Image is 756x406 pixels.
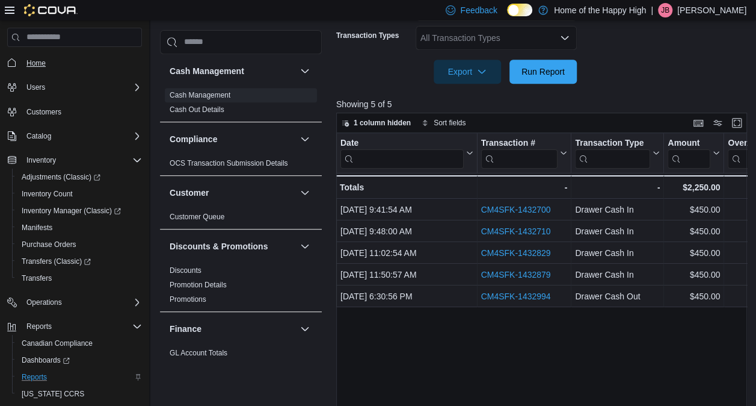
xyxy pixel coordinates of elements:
[170,65,295,77] button: Cash Management
[22,372,47,382] span: Reports
[22,273,52,283] span: Transfers
[22,129,142,143] span: Catalog
[668,246,720,260] div: $450.00
[298,132,312,146] button: Compliance
[170,323,295,335] button: Finance
[24,4,78,16] img: Cova
[434,118,466,128] span: Sort fields
[2,79,147,96] button: Users
[22,56,51,70] a: Home
[17,336,97,351] a: Canadian Compliance
[434,60,501,84] button: Export
[22,206,121,216] span: Inventory Manager (Classic)
[481,205,550,214] a: CM4SFK-1432700
[481,270,550,280] a: CM4SFK-1432879
[17,237,81,252] a: Purchase Orders
[575,137,660,168] button: Transaction Type
[340,224,473,239] div: [DATE] 9:48:00 AM
[170,158,288,168] span: OCS Transaction Submission Details
[26,322,52,331] span: Reports
[298,64,312,78] button: Cash Management
[575,202,660,217] div: Drawer Cash In
[17,336,142,351] span: Canadian Compliance
[160,346,322,379] div: Finance
[17,204,142,218] span: Inventory Manager (Classic)
[298,322,312,336] button: Finance
[481,137,558,168] div: Transaction # URL
[668,137,720,168] button: Amount
[658,3,672,17] div: Jeroen Brasz
[17,187,78,201] a: Inventory Count
[22,223,52,233] span: Manifests
[340,246,473,260] div: [DATE] 11:02:54 AM
[575,180,660,195] div: -
[170,266,201,275] a: Discounts
[12,369,147,386] button: Reports
[17,370,52,384] a: Reports
[17,254,142,269] span: Transfers (Classic)
[481,248,550,258] a: CM4SFK-1432829
[575,137,650,149] div: Transaction Type
[22,153,61,167] button: Inventory
[340,137,473,168] button: Date
[668,224,720,239] div: $450.00
[298,239,312,254] button: Discounts & Promotions
[12,202,147,219] a: Inventory Manager (Classic)
[170,187,295,199] button: Customer
[17,204,126,218] a: Inventory Manager (Classic)
[668,267,720,282] div: $450.00
[22,105,66,119] a: Customers
[481,137,567,168] button: Transaction #
[2,128,147,145] button: Catalog
[575,137,650,168] div: Transaction Type
[2,318,147,335] button: Reports
[17,387,142,401] span: Washington CCRS
[12,335,147,352] button: Canadian Compliance
[340,137,464,168] div: Date
[17,237,142,252] span: Purchase Orders
[170,240,295,252] button: Discounts & Promotions
[12,253,147,270] a: Transfers (Classic)
[170,187,209,199] h3: Customer
[668,202,720,217] div: $450.00
[521,66,565,78] span: Run Report
[12,352,147,369] a: Dashboards
[170,323,201,335] h3: Finance
[668,180,720,195] div: $2,250.00
[22,80,50,95] button: Users
[22,355,70,365] span: Dashboards
[340,202,473,217] div: [DATE] 9:41:54 AM
[22,339,93,348] span: Canadian Compliance
[17,170,142,184] span: Adjustments (Classic)
[160,156,322,175] div: Compliance
[170,133,217,145] h3: Compliance
[22,189,73,199] span: Inventory Count
[170,295,206,304] span: Promotions
[170,349,227,357] a: GL Account Totals
[2,103,147,120] button: Customers
[481,292,550,301] a: CM4SFK-1432994
[160,210,322,229] div: Customer
[26,83,45,92] span: Users
[340,267,473,282] div: [DATE] 11:50:57 AM
[12,186,147,202] button: Inventory Count
[22,104,142,119] span: Customers
[22,172,100,182] span: Adjustments (Classic)
[460,4,497,16] span: Feedback
[170,281,227,289] a: Promotion Details
[170,159,288,167] a: OCS Transaction Submission Details
[12,270,147,287] button: Transfers
[554,3,646,17] p: Home of the Happy High
[22,129,56,143] button: Catalog
[17,220,57,235] a: Manifests
[298,186,312,200] button: Customer
[160,88,322,122] div: Cash Management
[170,65,244,77] h3: Cash Management
[22,80,142,95] span: Users
[17,353,75,367] a: Dashboards
[668,137,710,149] div: Amount
[170,90,230,100] span: Cash Management
[22,295,67,310] button: Operations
